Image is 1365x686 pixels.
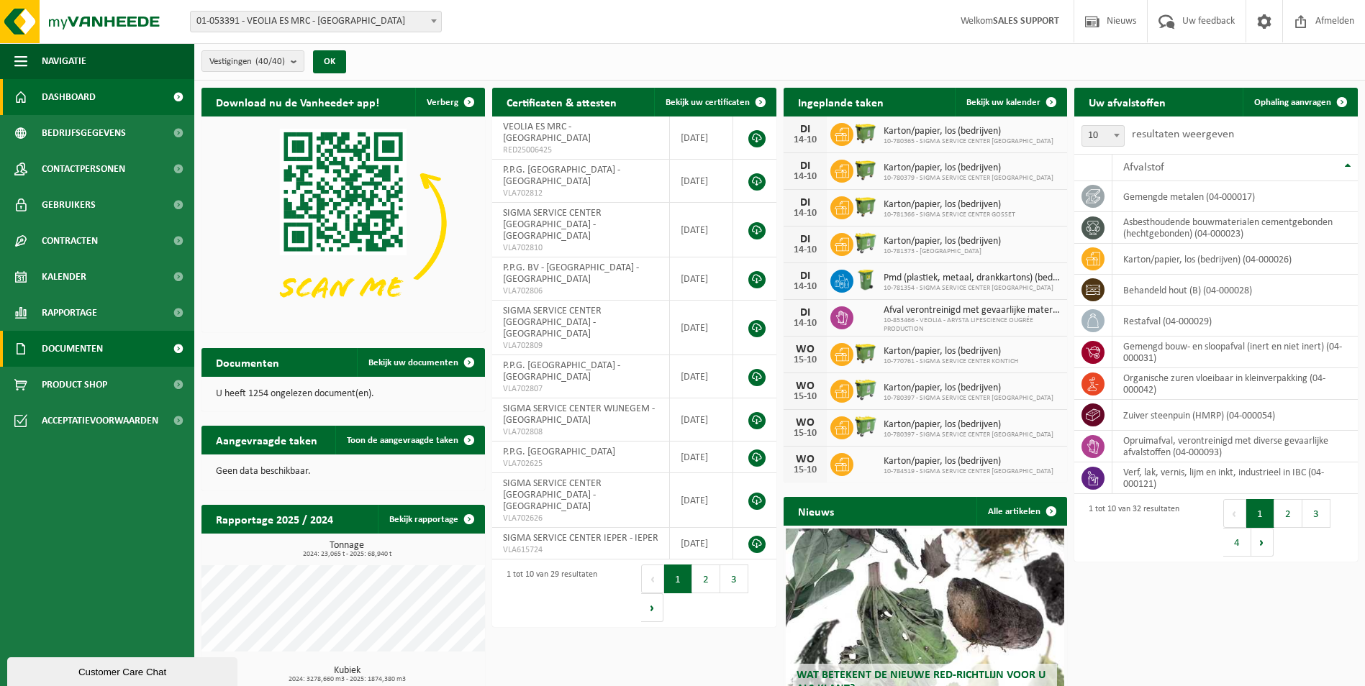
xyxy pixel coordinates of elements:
span: SIGMA SERVICE CENTER WIJNEGEM - [GEOGRAPHIC_DATA] [503,403,655,426]
span: Karton/papier, los (bedrijven) [884,383,1053,394]
span: Product Shop [42,367,107,403]
span: Bekijk uw kalender [966,98,1040,107]
span: Toon de aangevraagde taken [347,436,458,445]
h2: Nieuws [784,497,848,525]
span: P.P.G. [GEOGRAPHIC_DATA] - [GEOGRAPHIC_DATA] [503,360,620,383]
div: WO [791,344,820,355]
span: VLA702812 [503,188,658,199]
span: VLA702626 [503,513,658,524]
span: Acceptatievoorwaarden [42,403,158,439]
button: OK [313,50,346,73]
span: Contactpersonen [42,151,125,187]
button: Vestigingen(40/40) [201,50,304,72]
td: gemengde metalen (04-000017) [1112,181,1358,212]
td: behandeld hout (B) (04-000028) [1112,275,1358,306]
span: RED25006425 [503,145,658,156]
span: Dashboard [42,79,96,115]
span: 2024: 23,065 t - 2025: 68,940 t [209,551,485,558]
img: WB-1100-HPE-GN-51 [853,157,878,182]
div: 14-10 [791,172,820,182]
td: [DATE] [670,473,733,528]
button: 2 [1274,499,1302,528]
span: 10-781354 - SIGMA SERVICE CENTER [GEOGRAPHIC_DATA] [884,284,1060,293]
strong: SALES SUPPORT [993,16,1059,27]
iframe: chat widget [7,654,240,686]
img: WB-0660-HPE-GN-50 [853,231,878,255]
h2: Documenten [201,348,294,376]
span: 10-853466 - VEOLIA - ARYSTA LIFESCIENCE OUGRÉE PRODUCTION [884,316,1060,334]
span: Karton/papier, los (bedrijven) [884,163,1053,174]
span: Vestigingen [209,51,285,73]
span: Verberg [427,98,458,107]
h3: Tonnage [209,541,485,558]
div: DI [791,197,820,209]
span: VEOLIA ES MRC - [GEOGRAPHIC_DATA] [503,122,591,144]
span: Kalender [42,259,86,295]
td: asbesthoudende bouwmaterialen cementgebonden (hechtgebonden) (04-000023) [1112,212,1358,244]
span: 10-780397 - SIGMA SERVICE CENTER [GEOGRAPHIC_DATA] [884,394,1053,403]
span: 10-781366 - SIGMA SERVICE CENTER GOSSET [884,211,1015,219]
button: 3 [1302,499,1330,528]
h2: Certificaten & attesten [492,88,631,116]
div: DI [791,307,820,319]
h2: Rapportage 2025 / 2024 [201,505,348,533]
span: Karton/papier, los (bedrijven) [884,346,1018,357]
td: karton/papier, los (bedrijven) (04-000026) [1112,244,1358,275]
span: 10 [1081,125,1125,147]
td: zuiver steenpuin (HMRP) (04-000054) [1112,400,1358,431]
div: DI [791,270,820,282]
td: organische zuren vloeibaar in kleinverpakking (04-000042) [1112,368,1358,400]
img: WB-1100-HPE-GN-50 [853,194,878,219]
span: VLA702625 [503,458,658,470]
span: 2024: 3278,660 m3 - 2025: 1874,380 m3 [209,676,485,683]
div: 1 tot 10 van 32 resultaten [1081,498,1179,558]
span: 10-784519 - SIGMA SERVICE CENTER [GEOGRAPHIC_DATA] [884,467,1053,476]
span: Bekijk uw certificaten [666,98,750,107]
span: 01-053391 - VEOLIA ES MRC - ANTWERPEN [191,12,441,32]
button: Next [1251,528,1274,557]
td: [DATE] [670,301,733,355]
div: 15-10 [791,392,820,402]
button: Next [641,593,663,622]
span: Karton/papier, los (bedrijven) [884,419,1053,431]
td: [DATE] [670,355,733,398]
a: Alle artikelen [976,497,1066,526]
div: 14-10 [791,135,820,145]
div: DI [791,234,820,245]
img: WB-0660-HPE-GN-50 [853,378,878,402]
td: [DATE] [670,528,733,559]
span: Contracten [42,223,98,259]
span: P.P.G. [GEOGRAPHIC_DATA] - [GEOGRAPHIC_DATA] [503,165,620,187]
h2: Download nu de Vanheede+ app! [201,88,394,116]
button: 2 [692,564,720,593]
td: [DATE] [670,116,733,160]
span: 10-780365 - SIGMA SERVICE CENTER [GEOGRAPHIC_DATA] [884,137,1053,146]
span: Documenten [42,331,103,367]
span: 10-781373 - [GEOGRAPHIC_DATA] [884,247,1001,256]
span: P.P.G. [GEOGRAPHIC_DATA] [503,447,615,457]
span: 10-780397 - SIGMA SERVICE CENTER [GEOGRAPHIC_DATA] [884,431,1053,439]
span: Rapportage [42,295,97,331]
a: Toon de aangevraagde taken [335,426,484,454]
a: Bekijk rapportage [378,505,484,534]
span: 10-770761 - SIGMA SERVICE CENTER KONTICH [884,357,1018,366]
span: Pmd (plastiek, metaal, drankkartons) (bedrijven) [884,273,1060,284]
span: 01-053391 - VEOLIA ES MRC - ANTWERPEN [190,11,442,32]
span: Bekijk uw documenten [368,358,458,367]
td: gemengd bouw- en sloopafval (inert en niet inert) (04-000031) [1112,337,1358,368]
div: 14-10 [791,282,820,292]
a: Bekijk uw documenten [357,348,484,377]
span: SIGMA SERVICE CENTER [GEOGRAPHIC_DATA] - [GEOGRAPHIC_DATA] [503,478,602,512]
td: restafval (04-000029) [1112,306,1358,337]
a: Bekijk uw certificaten [654,88,775,116]
td: [DATE] [670,257,733,301]
button: 3 [720,564,748,593]
span: Afval verontreinigd met gevaarlijke materialen -milieu [884,305,1060,316]
div: 15-10 [791,355,820,365]
span: VLA702810 [503,242,658,254]
span: SIGMA SERVICE CENTER [GEOGRAPHIC_DATA] - [GEOGRAPHIC_DATA] [503,306,602,339]
td: opruimafval, verontreinigd met diverse gevaarlijke afvalstoffen (04-000093) [1112,431,1358,462]
div: WO [791,454,820,465]
span: P.P.G. BV - [GEOGRAPHIC_DATA] - [GEOGRAPHIC_DATA] [503,262,639,285]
